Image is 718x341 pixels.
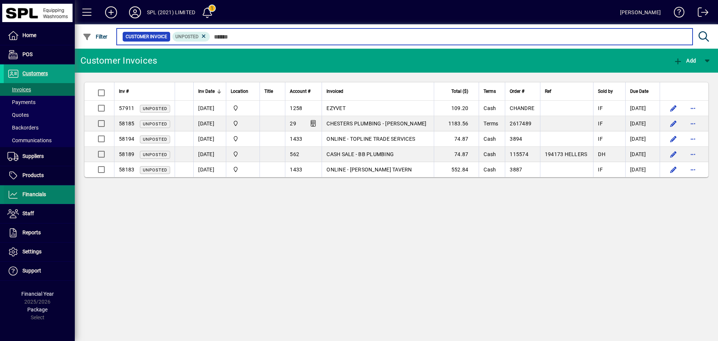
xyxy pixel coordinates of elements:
span: IF [598,167,603,173]
a: Settings [4,243,75,261]
span: 2617489 [510,121,531,127]
a: POS [4,45,75,64]
span: Customers [22,70,48,76]
span: 194173 HELLERS [545,151,587,157]
span: 58189 [119,151,134,157]
span: IF [598,105,603,111]
a: Staff [4,204,75,223]
span: Staff [22,210,34,216]
span: Unposted [143,137,167,142]
span: SPL (2021) Limited [231,119,255,128]
div: SPL (2021) LIMITED [147,6,195,18]
td: [DATE] [193,131,226,147]
a: Suppliers [4,147,75,166]
span: Terms [484,87,496,95]
span: Customer Invoice [126,33,167,40]
button: Edit [668,102,679,114]
button: More options [687,102,699,114]
div: Invoiced [326,87,429,95]
div: Due Date [630,87,655,95]
span: CHESTERS PLUMBING - [PERSON_NAME] [326,121,426,127]
span: Unposted [175,34,199,39]
td: 109.20 [434,101,479,116]
span: SPL (2021) Limited [231,135,255,143]
div: Inv # [119,87,170,95]
span: Payments [7,99,36,105]
span: 58194 [119,136,134,142]
span: POS [22,51,33,57]
span: Communications [7,137,52,143]
span: Quotes [7,112,29,118]
span: Backorders [7,125,39,131]
span: Cash [484,136,496,142]
span: Due Date [630,87,648,95]
span: 115574 [510,151,528,157]
a: Financials [4,185,75,204]
span: DH [598,151,605,157]
div: Total ($) [439,87,475,95]
button: Edit [668,148,679,160]
div: Account # [290,87,317,95]
span: CHANDRE [510,105,534,111]
td: [DATE] [625,162,660,177]
div: Sold by [598,87,621,95]
a: Payments [4,96,75,109]
span: Package [27,307,47,313]
button: More options [687,133,699,145]
span: Order # [510,87,524,95]
span: Home [22,32,36,38]
button: Add [672,54,698,67]
span: Inv Date [198,87,215,95]
span: Cash [484,151,496,157]
td: [DATE] [625,131,660,147]
span: SPL (2021) Limited [231,165,255,174]
span: 29 [290,121,296,127]
span: Add [673,58,696,64]
span: Filter [83,34,108,40]
span: SPL (2021) Limited [231,104,255,112]
span: 1258 [290,105,302,111]
span: IF [598,121,603,127]
span: Ref [545,87,551,95]
a: Communications [4,134,75,147]
span: Products [22,172,44,178]
div: Location [231,87,255,95]
span: Title [264,87,273,95]
span: Cash [484,167,496,173]
span: Terms [484,121,498,127]
span: SPL (2021) Limited [231,150,255,158]
span: Location [231,87,248,95]
span: Invoices [7,86,31,92]
span: Unposted [143,106,167,111]
span: Settings [22,249,42,255]
div: [PERSON_NAME] [620,6,661,18]
td: 552.84 [434,162,479,177]
td: [DATE] [193,162,226,177]
span: Financials [22,191,46,197]
div: Customer Invoices [80,55,157,67]
button: More options [687,164,699,176]
a: Backorders [4,121,75,134]
td: 74.87 [434,131,479,147]
span: Account # [290,87,310,95]
span: 562 [290,151,299,157]
button: Edit [668,133,679,145]
span: Inv # [119,87,129,95]
td: [DATE] [625,116,660,131]
span: Invoiced [326,87,343,95]
button: Filter [81,30,110,43]
button: Edit [668,118,679,130]
td: [DATE] [193,101,226,116]
span: Total ($) [451,87,468,95]
button: More options [687,118,699,130]
td: [DATE] [193,147,226,162]
span: 1433 [290,136,302,142]
div: Title [264,87,280,95]
div: Ref [545,87,589,95]
span: Cash [484,105,496,111]
span: Suppliers [22,153,44,159]
span: 58185 [119,121,134,127]
span: Unposted [143,168,167,173]
button: More options [687,148,699,160]
a: Invoices [4,83,75,96]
